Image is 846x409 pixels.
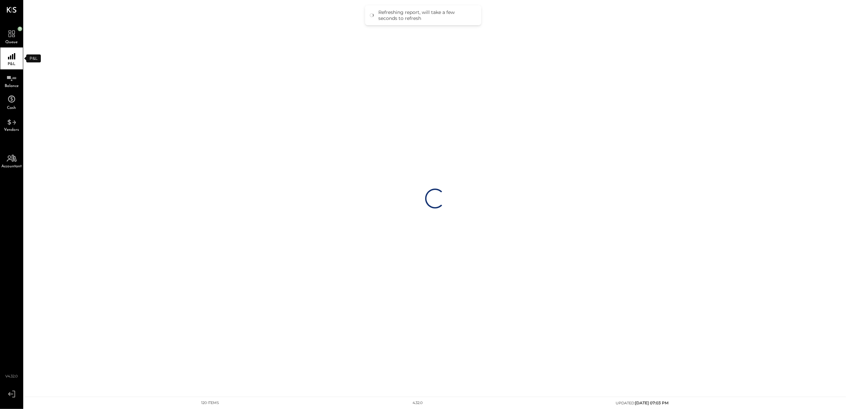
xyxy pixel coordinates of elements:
[616,400,669,406] div: UPDATED:
[635,400,669,405] span: [DATE] 07:03 PM
[0,150,23,172] a: Accountant
[8,62,16,66] span: P&L
[26,54,41,62] div: P&L
[378,9,475,21] div: Refreshing report, will take a few seconds to refresh
[0,91,23,113] a: Cash
[0,26,23,47] a: Queue
[5,84,19,88] span: Balance
[7,106,16,110] span: Cash
[413,400,423,406] div: 4.32.0
[0,113,23,135] a: Vendors
[0,47,23,69] a: P&L
[2,164,22,168] span: Accountant
[4,128,19,132] span: Vendors
[6,40,18,44] span: Queue
[201,400,219,406] div: 120 items
[0,69,23,91] a: Balance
